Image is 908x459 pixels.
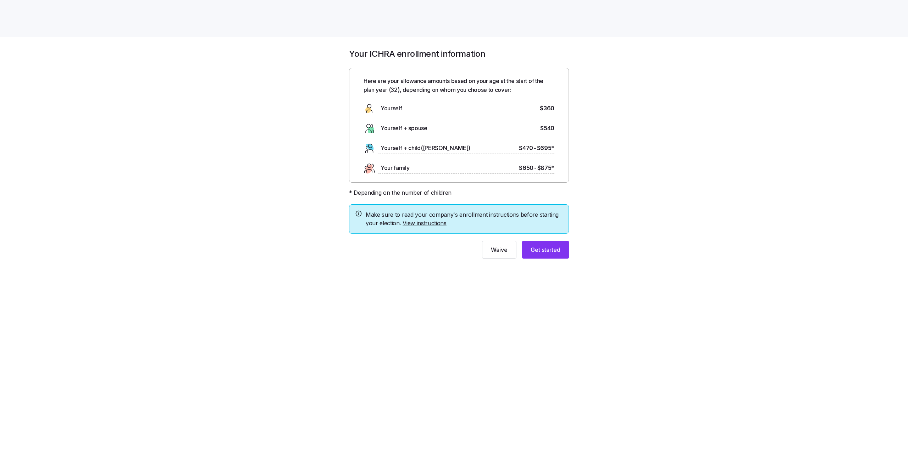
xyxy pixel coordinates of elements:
span: Yourself + child([PERSON_NAME]) [381,144,470,153]
span: Yourself + spouse [381,124,427,133]
span: Yourself [381,104,402,113]
span: $875 [537,164,554,172]
span: Make sure to read your company's enrollment instructions before starting your election. [366,210,563,228]
span: Your family [381,164,409,172]
span: $360 [540,104,554,113]
span: - [534,164,537,172]
span: - [534,144,536,153]
span: Waive [491,245,508,254]
span: Here are your allowance amounts based on your age at the start of the plan year ( 32 ), depending... [364,77,554,94]
span: $650 [519,164,533,172]
span: $540 [540,124,554,133]
span: * Depending on the number of children [349,188,452,197]
h1: Your ICHRA enrollment information [349,48,569,59]
span: $470 [519,144,533,153]
span: $695 [537,144,554,153]
button: Waive [482,241,516,259]
button: Get started [522,241,569,259]
a: View instructions [403,220,447,227]
span: Get started [531,245,560,254]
